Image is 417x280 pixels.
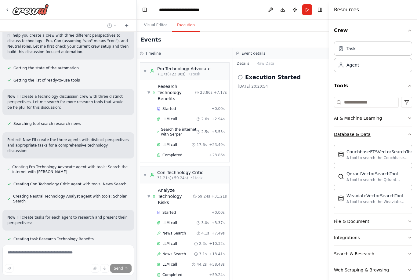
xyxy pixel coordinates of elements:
span: ▼ [143,173,147,177]
div: Con Technology Critic [157,169,203,176]
span: + 23.49s [209,142,225,147]
div: Pro Technology Advocate [157,66,211,72]
div: A tool to search the Couchbase database for relevant information on internal documents. [346,155,414,160]
span: Research Technology Benefits [158,83,195,102]
span: Creating Con Technology Critic agent with tools: News Search [13,182,126,187]
h4: Resources [334,6,359,13]
span: Search the internet with Serper [161,127,196,137]
button: Start a new chat [122,22,132,29]
img: Qdrantvectorsearchtool [338,173,344,180]
div: Crew [334,39,412,77]
span: Started [162,210,176,215]
span: Getting the state of the automation [13,66,79,71]
div: Task [346,45,356,52]
span: Creating Pro Technology Advocate agent with tools: Search the internet with [PERSON_NAME] [12,165,129,174]
div: WeaviateVectorSearchTool [346,193,408,199]
div: A tool to search the Qdrant database for relevant information on internal documents. [346,177,408,182]
span: + 5.55s [212,129,225,134]
button: Web Scraping & Browsing [334,262,412,278]
span: LLM call [162,220,177,225]
span: 2.3s [199,241,207,246]
p: Now I'll create a technology discussion crew with three distinct perspectives. Let me search for ... [7,94,129,110]
span: Creating Neutral Technology Analyst agent with tools: Scholar Search [13,194,129,204]
span: ▼ [147,194,150,199]
button: Hide left sidebar [140,5,149,14]
div: [DATE] 20:20:54 [238,84,324,89]
div: Search & Research [334,251,374,257]
span: LLM call [162,262,177,267]
span: + 23.86s [209,153,225,158]
div: Web Scraping & Browsing [334,267,389,273]
div: File & Document [334,218,369,224]
span: LLM call [162,241,177,246]
button: Crew [334,22,412,39]
button: Integrations [334,230,412,245]
span: Completed [162,272,182,277]
button: File & Document [334,213,412,229]
span: + 31.21s [211,194,227,199]
span: Creating task Research Technology Benefits [13,237,94,242]
span: 17.6s [197,142,207,147]
img: Logo [12,4,49,15]
span: 31.21s (+59.24s) [157,176,188,180]
div: A tool to search the Weaviate database for relevant information on internal documents. [346,199,408,204]
span: • 1 task [190,176,203,180]
span: 2.5s [201,129,209,134]
button: Database & Data [334,126,412,142]
span: News Search [162,252,186,256]
span: 59.24s [198,194,210,199]
span: Analyze Technology Risks [158,187,193,205]
span: 23.86s [200,90,212,95]
button: Upload files [91,264,99,273]
button: Hide right sidebar [316,5,324,14]
img: Couchbaseftsvectorsearchtool [338,151,344,158]
p: I'll help you create a crew with three different perspectives to discuss technology - Pro, Con (a... [7,33,129,55]
button: Switch to previous chat [105,22,119,29]
span: + 13.41s [209,252,225,256]
span: + 0.00s [212,210,225,215]
button: Improve this prompt [5,264,13,273]
div: CouchbaseFTSVectorSearchTool [346,149,414,155]
img: Weaviatevectorsearchtool [338,195,344,202]
span: + 59.24s [209,272,225,277]
button: Raw Data [253,59,278,68]
span: News Search [162,231,186,236]
h3: Timeline [145,51,161,56]
span: + 3.37s [212,220,225,225]
span: Started [162,106,176,111]
button: Tools [334,77,412,94]
span: Send [114,266,123,271]
button: Click to speak your automation idea [100,264,109,273]
span: + 0.00s [212,106,225,111]
span: 3.0s [201,220,209,225]
h3: Event details [241,51,265,56]
span: + 58.48s [209,262,225,267]
span: + 7.17s [214,90,227,95]
span: LLM call [162,142,177,147]
div: QdrantVectorSearchTool [346,171,408,177]
span: 44.2s [197,262,207,267]
h2: Execution Started [245,73,301,82]
h2: Events [140,35,161,44]
button: Details [233,59,253,68]
span: • 1 task [188,72,200,77]
span: ▼ [143,69,147,74]
nav: breadcrumb [159,7,217,13]
button: Visual Editor [139,19,172,32]
span: Getting the list of ready-to-use tools [13,78,80,83]
span: 2.6s [201,117,209,122]
p: Now I'll create tasks for each agent to research and present their perspectives: [7,215,129,226]
span: ▼ [147,90,150,95]
span: Completed [162,153,182,158]
div: Database & Data [334,142,412,213]
span: 4.1s [201,231,209,236]
button: Execution [172,19,200,32]
button: Search & Research [334,246,412,262]
span: Searching tool search research news [13,121,81,126]
div: Database & Data [334,131,371,137]
button: AI & Machine Learning [334,110,412,126]
div: Agent [346,62,359,68]
p: Perfect! Now I'll create the three agents with distinct perspectives and appropriate tasks for a ... [7,137,129,154]
span: LLM call [162,117,177,122]
span: + 7.49s [212,231,225,236]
